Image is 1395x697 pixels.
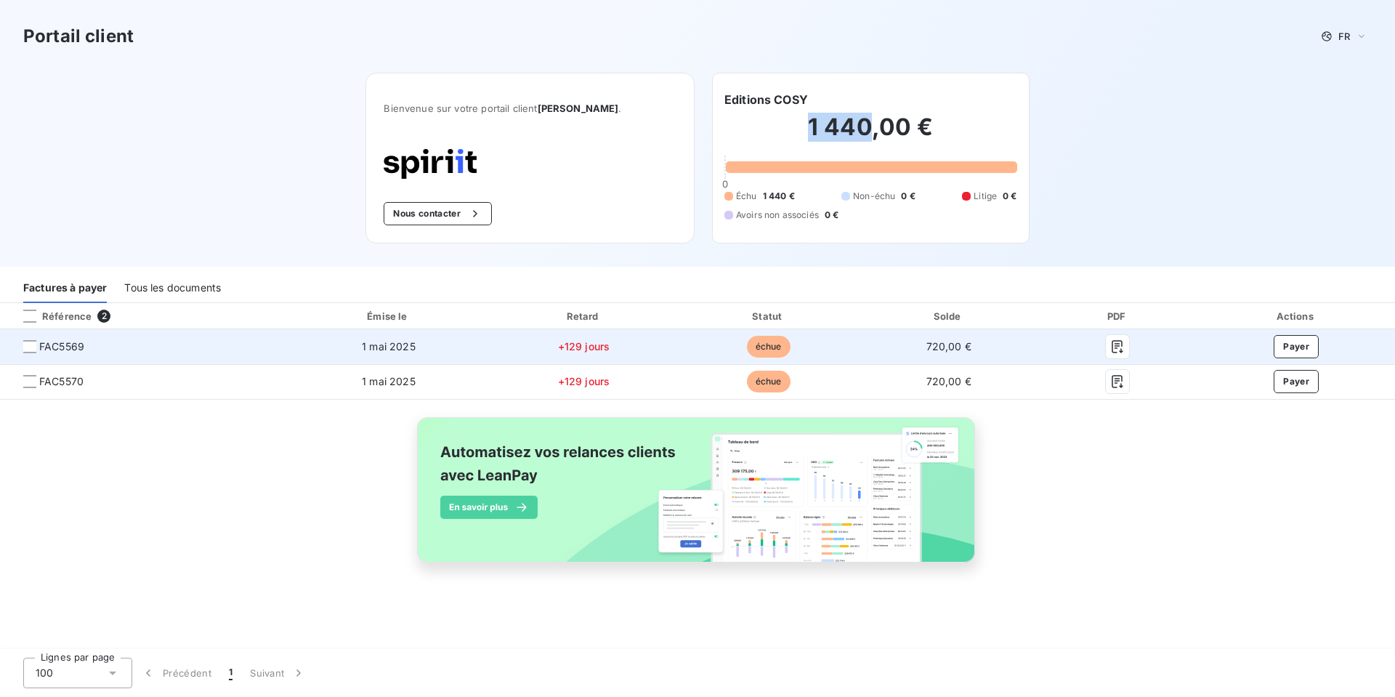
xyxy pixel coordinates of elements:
[736,190,757,203] span: Échu
[724,113,1017,156] h2: 1 440,00 €
[974,190,997,203] span: Litige
[1274,370,1319,393] button: Payer
[39,374,84,389] span: FAC5570
[1338,31,1350,42] span: FR
[404,408,991,587] img: banner
[825,209,838,222] span: 0 €
[853,190,895,203] span: Non-échu
[39,339,84,354] span: FAC5569
[384,149,477,179] img: Company logo
[736,209,819,222] span: Avoirs non associés
[680,309,857,323] div: Statut
[763,190,795,203] span: 1 440 €
[229,666,232,680] span: 1
[724,91,808,108] h6: Editions COSY
[220,658,241,688] button: 1
[12,310,92,323] div: Référence
[97,310,110,323] span: 2
[23,273,107,303] div: Factures à payer
[241,658,315,688] button: Suivant
[1274,335,1319,358] button: Payer
[901,190,915,203] span: 0 €
[862,309,1035,323] div: Solde
[1003,190,1016,203] span: 0 €
[493,309,674,323] div: Retard
[926,340,971,352] span: 720,00 €
[558,340,610,352] span: +129 jours
[538,102,619,114] span: [PERSON_NAME]
[1040,309,1194,323] div: PDF
[926,375,971,387] span: 720,00 €
[362,375,416,387] span: 1 mai 2025
[36,666,53,680] span: 100
[722,178,728,190] span: 0
[558,375,610,387] span: +129 jours
[124,273,221,303] div: Tous les documents
[290,309,488,323] div: Émise le
[1200,309,1392,323] div: Actions
[384,102,676,114] span: Bienvenue sur votre portail client .
[747,336,790,358] span: échue
[747,371,790,392] span: échue
[384,202,491,225] button: Nous contacter
[23,23,134,49] h3: Portail client
[362,340,416,352] span: 1 mai 2025
[132,658,220,688] button: Précédent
